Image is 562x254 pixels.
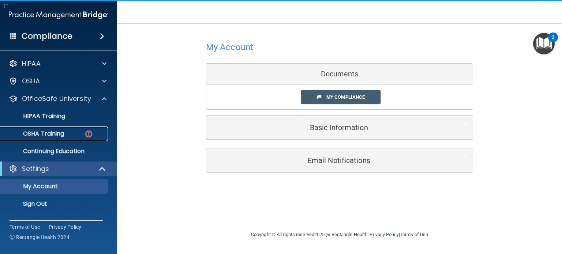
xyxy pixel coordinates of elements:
[22,164,49,173] p: Settings
[400,232,428,237] a: Terms of Use
[206,64,473,85] div: Documents
[5,148,105,155] p: Continuing Education
[9,77,106,86] a: OSHA
[22,59,41,68] p: HIPAA
[22,77,40,86] p: OSHA
[9,59,106,68] a: HIPAA
[552,37,554,47] div: 2
[49,223,82,231] a: Privacy Policy
[212,156,445,164] h5: Email Notifications
[5,183,105,190] p: My Account
[5,200,105,208] p: Sign Out
[533,33,555,54] button: Open Resource Center, 2 new notifications
[10,223,40,231] a: Terms of Use
[9,94,106,103] a: OfficeSafe University
[9,8,108,22] img: PMB logo
[370,232,398,237] a: Privacy Policy
[5,113,65,120] p: HIPAA Training
[22,31,72,41] h4: Compliance
[212,152,467,168] a: Email Notifications
[22,94,91,103] p: OfficeSafe University
[84,129,93,139] img: danger-circle.6113f641.png
[206,42,253,52] h4: My Account
[5,130,64,137] p: OSHA Training
[10,234,70,241] span: Ⓒ Rectangle Health 2024
[9,164,106,173] a: Settings
[212,119,467,136] a: Basic Information
[212,124,445,132] h5: Basic Information
[326,94,365,100] span: My Compliance
[206,223,473,246] div: Copyright © All rights reserved 2025 @ Rectangle Health | |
